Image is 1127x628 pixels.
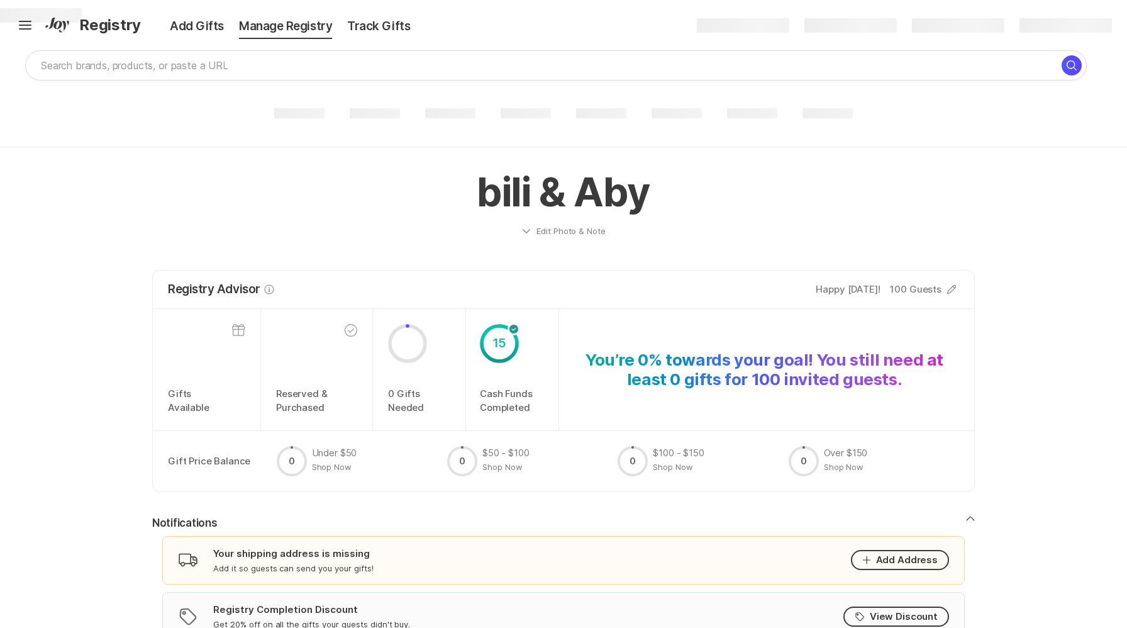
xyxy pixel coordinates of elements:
p: Happy [DATE]! [816,283,880,297]
button: Add Address [851,550,949,570]
p: $100 - $150 [653,446,704,461]
p: 0 Gifts Needed [388,387,450,415]
p: 100 Guests [890,283,941,297]
p: Gifts Available [168,387,209,415]
p: Gift Price Balance [168,446,277,476]
p: 0 [801,454,807,468]
button: View Discount [843,607,949,627]
button: Edit Photo & Note [152,216,975,246]
input: Search brands, products, or paste a URL [25,50,1087,81]
button: Shop Now [653,461,693,473]
button: Notifications [152,516,975,531]
p: Registry Completion Discount [213,603,358,616]
p: 0 [459,454,465,468]
p: bili & Aby [167,167,960,216]
p: 0 [630,454,636,468]
button: Shop Now [312,461,352,473]
div: Add Gifts [145,18,231,35]
p: Notifications [152,516,217,531]
p: Under $50 [312,446,357,461]
p: 0 [289,454,295,468]
button: Shop Now [482,461,523,473]
p: Over $150 [824,446,868,461]
p: Registry Advisor [168,281,260,298]
div: Track Gifts [340,18,418,35]
p: Cash Funds Completed [480,387,545,415]
p: Your shipping address is missing [213,547,370,560]
p: 15 [492,335,506,352]
span: Registry [79,14,141,36]
button: Edit Guest Count [944,283,959,296]
button: Shop Now [824,461,864,473]
p: You’re 0% towards your goal! You still need at least 0 gifts for 100 invited guests. [579,350,950,389]
p: $50 - $100 [482,446,530,461]
button: Search for [1062,55,1082,76]
div: Manage Registry [231,18,340,35]
p: Reserved & Purchased [276,387,328,415]
p: Add it so guests can send you your gifts! [213,563,374,574]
